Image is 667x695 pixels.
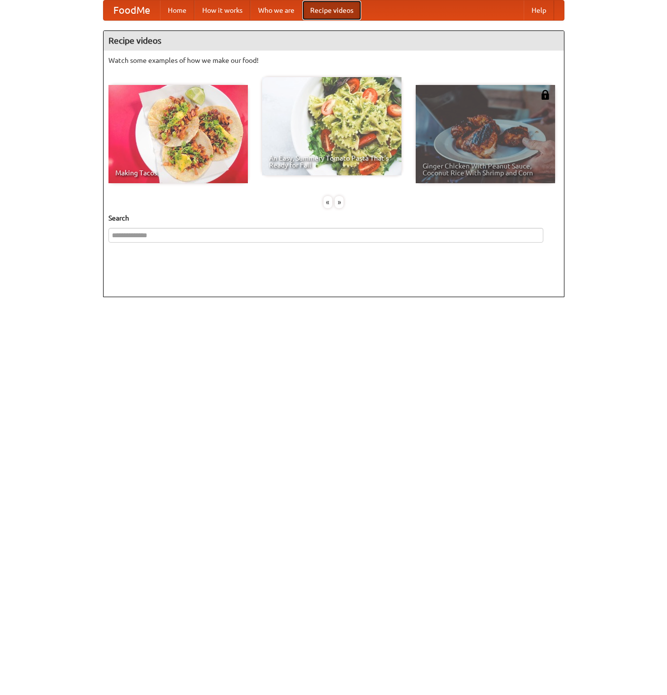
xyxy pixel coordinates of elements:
div: » [335,196,344,208]
p: Watch some examples of how we make our food! [108,56,559,65]
a: Home [160,0,194,20]
a: Who we are [250,0,302,20]
a: How it works [194,0,250,20]
a: Making Tacos [108,85,248,183]
span: An Easy, Summery Tomato Pasta That's Ready for Fall [269,155,395,168]
a: Recipe videos [302,0,361,20]
div: « [323,196,332,208]
h5: Search [108,213,559,223]
a: An Easy, Summery Tomato Pasta That's Ready for Fall [262,77,401,175]
h4: Recipe videos [104,31,564,51]
span: Making Tacos [115,169,241,176]
a: Help [524,0,554,20]
img: 483408.png [540,90,550,100]
a: FoodMe [104,0,160,20]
